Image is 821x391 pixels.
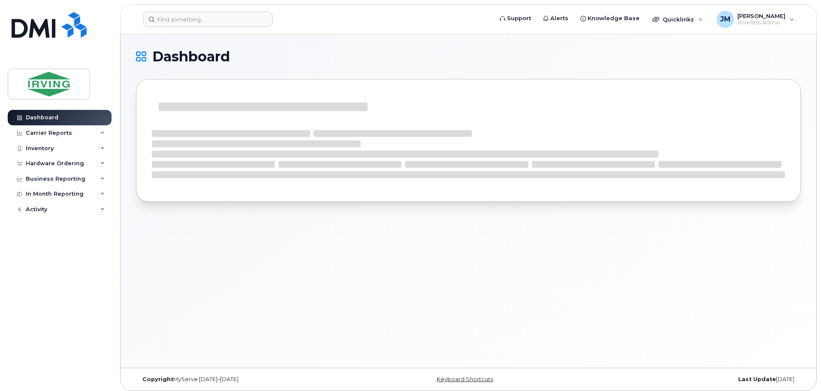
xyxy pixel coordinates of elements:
div: [DATE] [579,376,801,383]
strong: Last Update [738,376,776,382]
strong: Copyright [142,376,173,382]
span: Dashboard [152,50,230,63]
a: Keyboard Shortcuts [437,376,493,382]
div: MyServe [DATE]–[DATE] [136,376,358,383]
